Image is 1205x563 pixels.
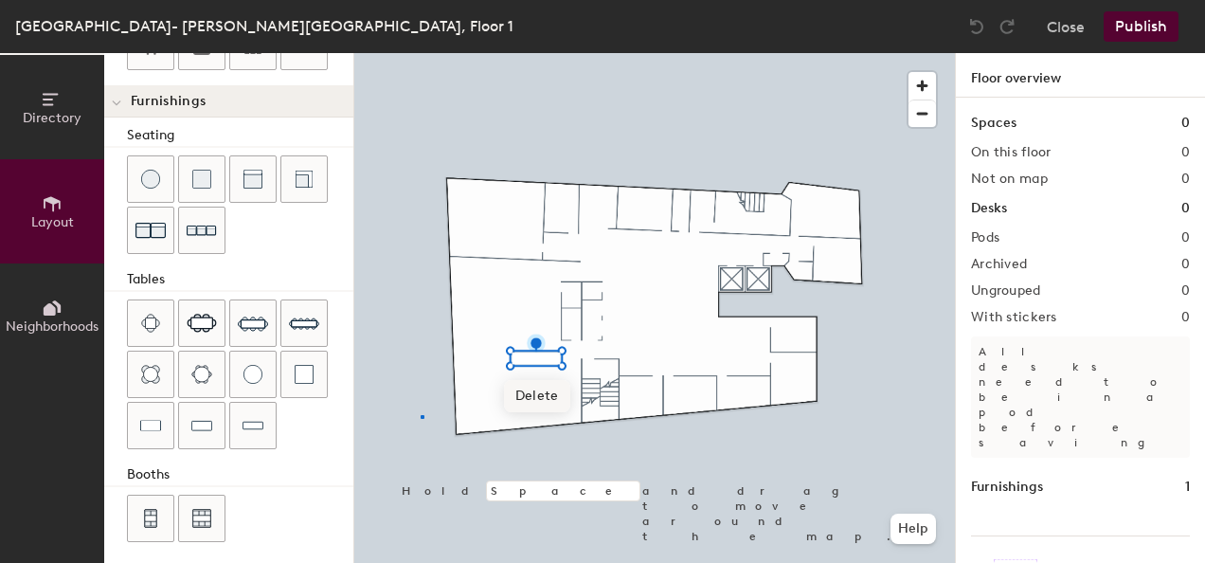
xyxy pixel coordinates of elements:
button: Stool [127,155,174,203]
h2: 0 [1181,172,1190,187]
button: Publish [1104,11,1178,42]
img: Eight seat table [238,308,268,338]
img: Six seat booth [192,509,211,528]
button: Couch (corner) [280,155,328,203]
button: Four seat booth [127,495,174,542]
h2: With stickers [971,310,1057,325]
button: Eight seat table [229,300,277,347]
img: Four seat round table [141,365,160,384]
h2: On this floor [971,145,1052,160]
img: Six seat table [187,314,217,333]
h1: 1 [1185,477,1190,498]
h2: Ungrouped [971,283,1041,299]
h2: Not on map [971,172,1048,187]
h2: 0 [1181,230,1190,245]
span: Layout [31,214,74,230]
button: Table (1x1) [280,351,328,398]
img: Ten seat table [289,308,319,338]
h1: Furnishings [971,477,1043,498]
span: Furnishings [131,94,206,109]
img: Table (1x1) [295,365,314,384]
button: Six seat booth [178,495,225,542]
h1: Floor overview [956,53,1205,98]
h1: 0 [1181,113,1190,134]
img: Four seat table [141,314,160,333]
h1: 0 [1181,198,1190,219]
button: Couch (x2) [127,207,174,254]
button: Six seat table [178,300,225,347]
img: Table (1x2) [140,416,161,435]
img: Four seat booth [142,509,159,528]
img: Redo [998,17,1016,36]
button: Four seat table [127,300,174,347]
div: Seating [127,125,353,146]
span: Directory [23,110,81,126]
img: Table (1x3) [191,416,212,435]
img: Table (round) [243,365,262,384]
img: Couch (middle) [243,170,262,189]
button: Table (1x4) [229,402,277,449]
img: Stool [141,170,160,189]
button: Couch (x3) [178,207,225,254]
button: Table (1x3) [178,402,225,449]
span: Delete [504,380,570,412]
h1: Spaces [971,113,1016,134]
h2: Pods [971,230,999,245]
span: Neighborhoods [6,318,99,335]
h1: Desks [971,198,1007,219]
button: Help [890,514,936,544]
button: Couch (middle) [229,155,277,203]
img: Cushion [192,170,211,189]
button: Table (1x2) [127,402,174,449]
h2: 0 [1181,145,1190,160]
img: Table (1x4) [243,416,263,435]
div: Booths [127,464,353,485]
img: Couch (corner) [295,170,314,189]
button: Six seat round table [178,351,225,398]
img: Six seat round table [191,365,212,384]
button: Close [1047,11,1085,42]
h2: 0 [1181,283,1190,299]
button: Cushion [178,155,225,203]
div: Tables [127,269,353,290]
button: Table (round) [229,351,277,398]
div: [GEOGRAPHIC_DATA]- [PERSON_NAME][GEOGRAPHIC_DATA], Floor 1 [15,14,513,38]
p: All desks need to be in a pod before saving [971,336,1190,458]
button: Ten seat table [280,300,328,347]
img: Couch (x2) [135,215,166,245]
h2: 0 [1181,257,1190,272]
button: Four seat round table [127,351,174,398]
img: Undo [967,17,986,36]
h2: 0 [1181,310,1190,325]
h2: Archived [971,257,1027,272]
img: Couch (x3) [187,216,217,245]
